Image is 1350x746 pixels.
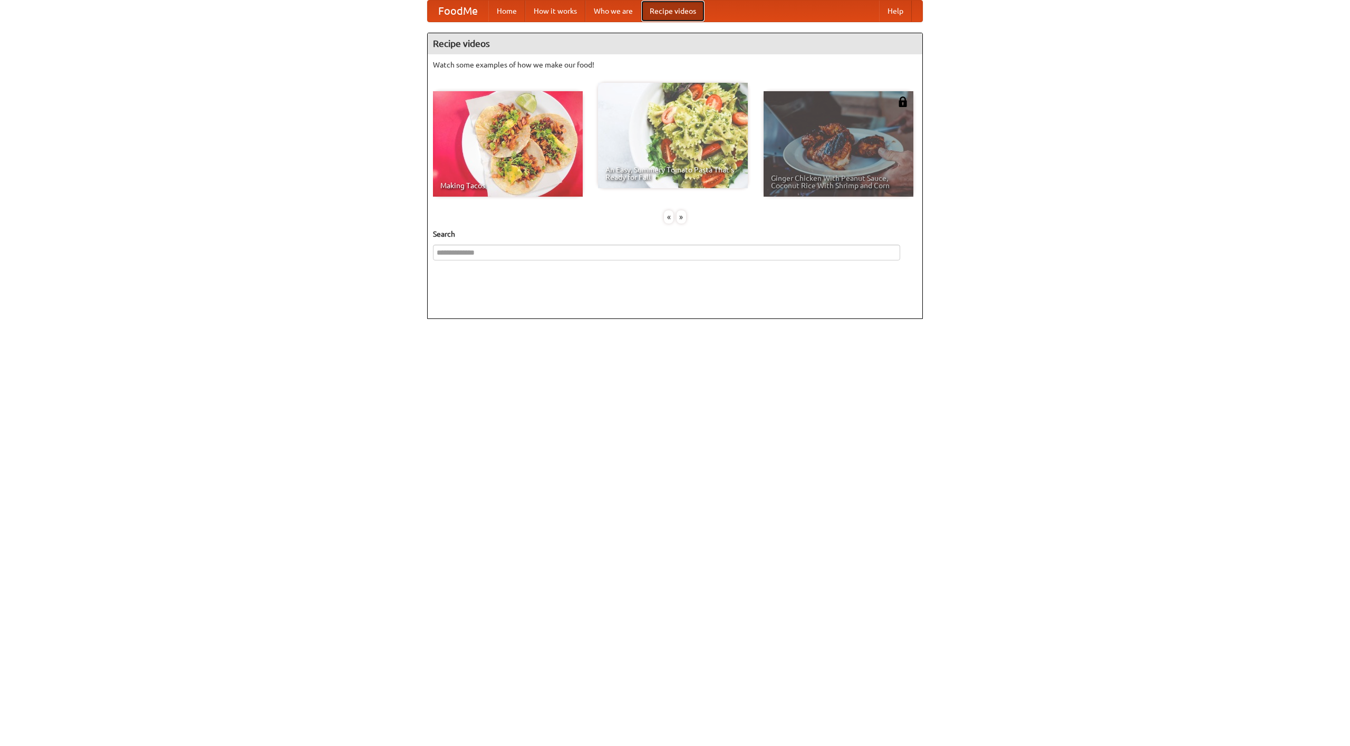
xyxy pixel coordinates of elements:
a: How it works [525,1,585,22]
h4: Recipe videos [428,33,922,54]
a: Who we are [585,1,641,22]
a: An Easy, Summery Tomato Pasta That's Ready for Fall [598,83,748,188]
span: Making Tacos [440,182,575,189]
div: » [677,210,686,224]
p: Watch some examples of how we make our food! [433,60,917,70]
a: Help [879,1,912,22]
a: Making Tacos [433,91,583,197]
h5: Search [433,229,917,239]
img: 483408.png [898,96,908,107]
a: Home [488,1,525,22]
span: An Easy, Summery Tomato Pasta That's Ready for Fall [605,166,740,181]
a: Recipe videos [641,1,705,22]
a: FoodMe [428,1,488,22]
div: « [664,210,673,224]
